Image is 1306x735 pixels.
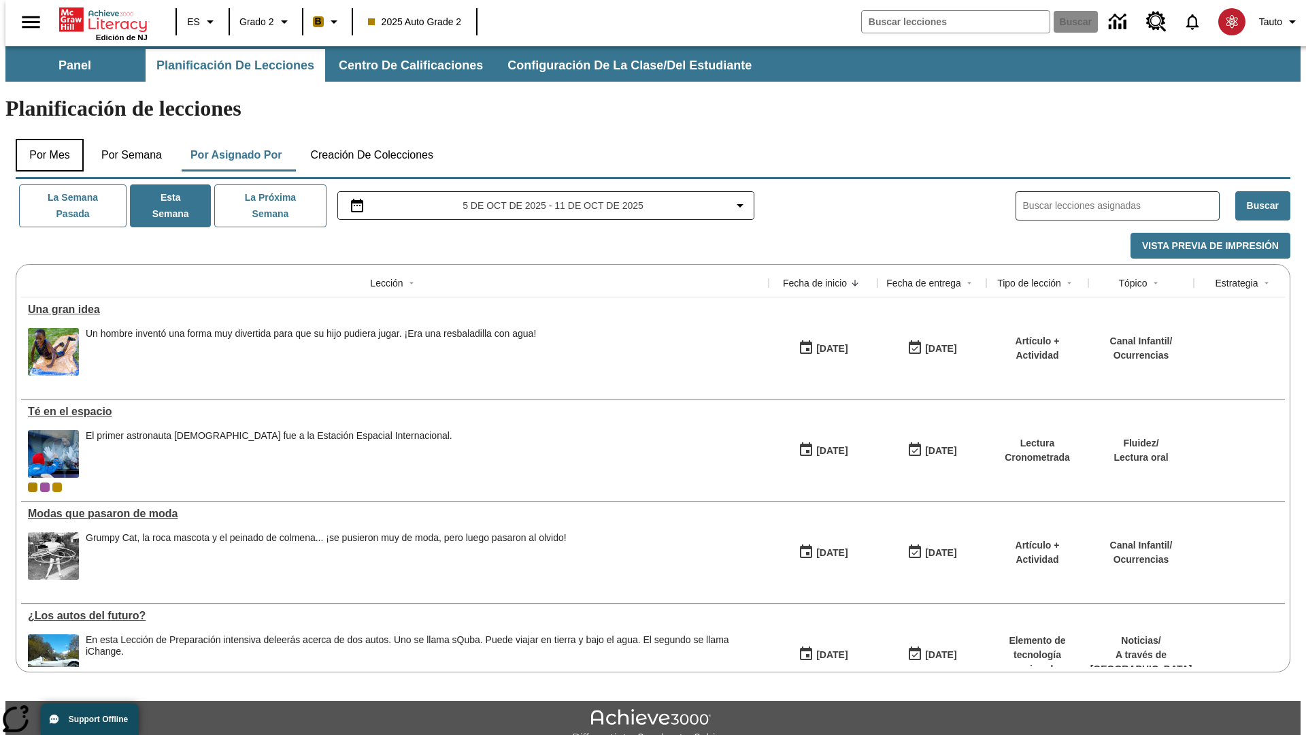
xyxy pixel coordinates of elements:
span: Tauto [1259,15,1282,29]
button: 07/01/25: Primer día en que estuvo disponible la lección [794,642,852,668]
div: El primer astronauta [DEMOGRAPHIC_DATA] fue a la Estación Espacial Internacional. [86,430,452,442]
div: New 2025 class [52,483,62,492]
div: Tipo de lección [997,276,1061,290]
img: Un automóvil de alta tecnología flotando en el agua. [28,634,79,682]
img: Un astronauta, el primero del Reino Unido que viaja a la Estación Espacial Internacional, saluda ... [28,430,79,478]
div: Tópico [1118,276,1147,290]
p: A través de [GEOGRAPHIC_DATA] [1090,648,1192,676]
input: Buscar lecciones asignadas [1023,196,1219,216]
p: Noticias / [1090,634,1192,648]
button: 10/06/25: Primer día en que estuvo disponible la lección [794,438,852,463]
button: Sort [1061,275,1077,291]
div: Un hombre inventó una forma muy divertida para que su hijo pudiera jugar. ¡Era una resbaladilla c... [86,328,536,340]
a: Modas que pasaron de moda, Lecciones [28,508,762,520]
button: La semana pasada [19,184,127,227]
button: Boost El color de la clase es anaranjado claro. Cambiar el color de la clase. [307,10,348,34]
div: Subbarra de navegación [5,49,764,82]
span: Grado 2 [239,15,274,29]
div: Estrategia [1215,276,1258,290]
span: Panel [58,58,91,73]
div: Un hombre inventó una forma muy divertida para que su hijo pudiera jugar. ¡Era una resbaladilla c... [86,328,536,376]
p: Artículo + Actividad [993,538,1082,567]
span: Planificación de lecciones [156,58,314,73]
div: Fecha de inicio [783,276,847,290]
div: OL 2025 Auto Grade 3 [40,483,50,492]
button: Sort [847,275,863,291]
img: avatar image [1218,8,1245,35]
button: Support Offline [41,704,139,735]
div: Una gran idea [28,304,762,316]
button: 10/12/25: Último día en que podrá accederse la lección [903,438,961,463]
span: Centro de calificaciones [339,58,483,73]
div: [DATE] [925,442,956,459]
div: [DATE] [816,340,848,357]
button: Perfil/Configuración [1254,10,1306,34]
div: En esta Lección de Preparación intensiva de [86,634,762,657]
button: Seleccione el intervalo de fechas opción del menú [344,197,749,214]
button: Creación de colecciones [299,139,444,171]
span: B [315,13,322,30]
p: Canal Infantil / [1110,538,1173,553]
div: En esta Lección de Preparación intensiva de leerás acerca de dos autos. Uno se llama sQuba. Puede... [86,634,762,682]
div: Fecha de entrega [886,276,961,290]
div: El primer astronauta británico fue a la Estación Espacial Internacional. [86,430,452,478]
div: Grumpy Cat, la roca mascota y el peinado de colmena... ¡se pusieron muy de moda, pero luego pasar... [86,532,567,544]
button: Sort [1148,275,1164,291]
div: [DATE] [925,544,956,561]
button: 08/01/26: Último día en que podrá accederse la lección [903,642,961,668]
p: Fluidez / [1114,436,1168,451]
img: foto en blanco y negro de una chica haciendo girar unos hula-hulas en la década de 1950 [28,532,79,580]
button: Abrir el menú lateral [11,2,51,42]
a: Centro de recursos, Se abrirá en una pestaña nueva. [1138,3,1175,40]
h1: Planificación de lecciones [5,96,1301,121]
button: Configuración de la clase/del estudiante [497,49,763,82]
span: Edición de NJ [96,33,148,42]
span: Configuración de la clase/del estudiante [507,58,752,73]
button: Buscar [1235,191,1290,220]
button: Por asignado por [180,139,293,171]
div: Modas que pasaron de moda [28,508,762,520]
div: [DATE] [816,647,848,664]
span: ES [187,15,200,29]
input: Buscar campo [862,11,1050,33]
button: Vista previa de impresión [1131,233,1290,259]
div: Portada [59,5,148,42]
button: Esta semana [130,184,211,227]
button: Escoja un nuevo avatar [1210,4,1254,39]
p: Artículo + Actividad [993,334,1082,363]
div: Grumpy Cat, la roca mascota y el peinado de colmena... ¡se pusieron muy de moda, pero luego pasar... [86,532,567,580]
a: ¿Los autos del futuro? , Lecciones [28,610,762,622]
p: Elemento de tecnología mejorada [993,634,1082,676]
div: ¿Los autos del futuro? [28,610,762,622]
img: un niño sonríe mientras se desliza en una resbaladilla con agua [28,328,79,376]
button: Sort [961,275,977,291]
div: [DATE] [925,647,956,664]
button: Sort [1258,275,1275,291]
p: Canal Infantil / [1110,334,1173,348]
button: 10/08/25: Primer día en que estuvo disponible la lección [794,336,852,361]
span: Support Offline [69,715,128,724]
div: Clase actual [28,483,37,492]
span: 2025 Auto Grade 2 [368,15,462,29]
a: Centro de información [1101,3,1138,41]
a: Notificaciones [1175,4,1210,39]
button: Por semana [90,139,173,171]
button: 06/30/26: Último día en que podrá accederse la lección [903,540,961,566]
button: 10/08/25: Último día en que podrá accederse la lección [903,336,961,361]
a: Portada [59,6,148,33]
button: Planificación de lecciones [146,49,325,82]
p: Lectura oral [1114,451,1168,465]
p: Lectura Cronometrada [993,436,1082,465]
a: Una gran idea, Lecciones [28,304,762,316]
button: 07/19/25: Primer día en que estuvo disponible la lección [794,540,852,566]
div: Té en el espacio [28,406,762,418]
button: Grado: Grado 2, Elige un grado [234,10,298,34]
svg: Collapse Date Range Filter [732,197,748,214]
testabrev: leerás acerca de dos autos. Uno se llama sQuba. Puede viajar en tierra y bajo el agua. El segundo... [86,634,729,657]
